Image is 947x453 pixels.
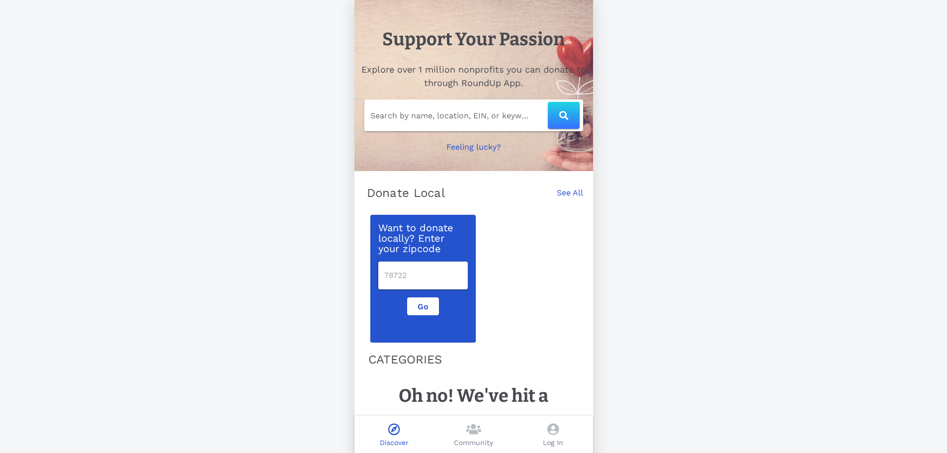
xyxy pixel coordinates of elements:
button: Go [407,297,439,315]
span: Go [416,302,430,311]
p: Community [454,438,493,448]
p: CATEGORIES [368,351,579,368]
h1: Oh no! We've hit a snag... [374,382,573,436]
p: Donate Local [367,185,445,201]
h2: Explore over 1 million nonprofits you can donate to through RoundUp App. [360,63,587,90]
p: Log In [543,438,563,448]
input: 78722 [384,268,462,283]
p: Want to donate locally? Enter your zipcode [378,223,468,254]
p: Feeling lucky? [446,141,501,153]
h1: Support Your Passion [382,26,565,53]
p: Discover [380,438,409,448]
a: See All [557,187,583,209]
